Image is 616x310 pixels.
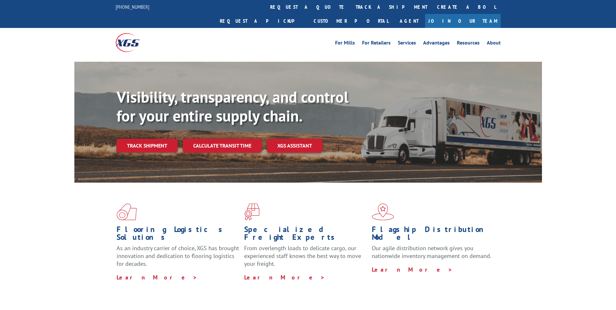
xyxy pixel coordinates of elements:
h1: Specialized Freight Experts [244,226,367,244]
a: Request a pickup [215,14,309,28]
a: For Retailers [362,40,391,47]
a: [PHONE_NUMBER] [116,4,149,10]
img: xgs-icon-focused-on-flooring-red [244,203,259,220]
h1: Flagship Distribution Model [372,226,495,244]
span: As an industry carrier of choice, XGS has brought innovation and dedication to flooring logistics... [117,244,239,267]
a: Resources [457,40,480,47]
h1: Flooring Logistics Solutions [117,226,239,244]
a: Advantages [423,40,450,47]
a: Customer Portal [309,14,393,28]
a: For Mills [335,40,355,47]
b: Visibility, transparency, and control for your entire supply chain. [117,87,348,126]
p: From overlength loads to delicate cargo, our experienced staff knows the best way to move your fr... [244,244,367,273]
a: Learn More > [372,266,453,273]
a: Services [398,40,416,47]
img: xgs-icon-flagship-distribution-model-red [372,203,394,220]
a: Agent [393,14,425,28]
a: Calculate transit time [183,139,262,153]
img: xgs-icon-total-supply-chain-intelligence-red [117,203,137,220]
a: Learn More > [117,274,197,281]
a: Join Our Team [425,14,501,28]
a: Track shipment [117,139,178,152]
span: Our agile distribution network gives you nationwide inventory management on demand. [372,244,491,260]
a: XGS ASSISTANT [267,139,322,153]
a: About [487,40,501,47]
a: Learn More > [244,274,325,281]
